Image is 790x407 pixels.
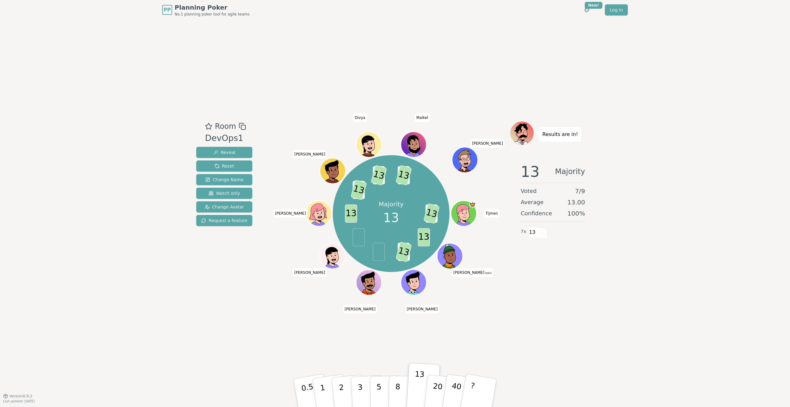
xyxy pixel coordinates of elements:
span: 7 / 9 [575,187,585,195]
span: 13 [529,227,536,238]
span: Click to change your name [343,305,377,313]
span: Click to change your name [293,268,327,277]
span: 7 x [521,228,526,235]
button: Click to change your avatar [438,244,462,268]
a: Log in [605,4,628,15]
span: Planning Poker [175,3,250,12]
span: Confidence [521,209,552,218]
span: Click to change your name [405,305,439,313]
a: PPPlanning PokerNo.1 planning poker tool for agile teams [162,3,250,17]
p: 13 [413,370,425,404]
span: (you) [484,272,492,274]
span: Click to change your name [452,268,493,277]
span: Reveal [213,149,235,155]
span: 100 % [567,209,585,218]
span: Change Avatar [205,204,244,210]
button: Change Name [196,174,252,185]
p: Majority [379,200,404,208]
span: Voted [521,187,537,195]
span: Click to change your name [293,150,327,159]
span: Change Name [205,177,243,183]
span: Reset [215,163,234,169]
div: New! [585,2,602,9]
button: Watch only [196,188,252,199]
button: Reset [196,160,252,172]
span: Tijmen is the host [469,201,476,208]
span: 13 [350,179,367,200]
button: Add as favourite [205,121,212,132]
div: DevOps1 [205,132,246,145]
span: PP [163,6,171,14]
button: Change Avatar [196,201,252,212]
span: Watch only [209,190,240,196]
button: New! [581,4,592,15]
span: 13 [521,164,540,179]
span: 13 [423,203,440,224]
span: Click to change your name [274,209,308,218]
span: 13 [345,204,357,223]
span: 13 [395,165,412,186]
span: 13.00 [567,198,585,207]
span: Average [521,198,544,207]
span: No.1 planning poker tool for agile teams [175,12,250,17]
button: Reveal [196,147,252,158]
span: 13 [395,241,412,262]
button: Version0.9.2 [3,394,33,399]
span: Last updated: [DATE] [3,400,35,403]
span: 13 [371,165,387,186]
button: Request a feature [196,215,252,226]
span: 13 [418,228,430,246]
span: 13 [383,208,399,227]
span: Majority [555,164,585,179]
span: Click to change your name [484,209,499,218]
span: Room [215,121,236,132]
span: Click to change your name [471,139,505,148]
span: Click to change your name [415,113,430,122]
span: Click to change your name [353,113,367,122]
span: Request a feature [201,217,247,224]
p: Results are in! [542,130,578,139]
span: Version 0.9.2 [9,394,33,399]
